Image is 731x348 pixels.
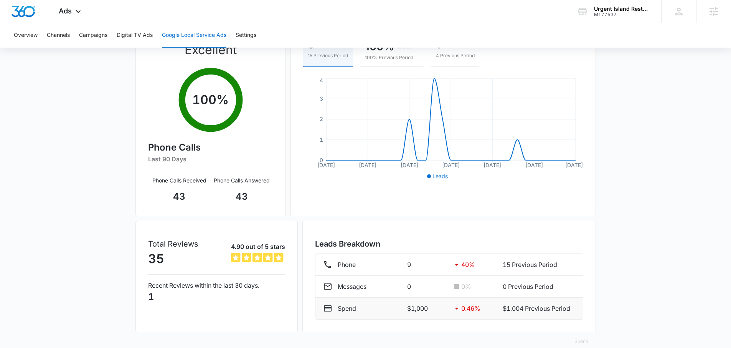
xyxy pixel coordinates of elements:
p: Spend [338,304,356,313]
button: Google Local Service Ads [162,23,226,48]
p: 1 [148,290,285,304]
span: Ads [59,7,72,15]
tspan: [DATE] [317,162,335,168]
p: Recent Reviews within the last 30 days. [148,281,285,290]
div: account id [594,12,650,17]
h4: Phone Calls [148,141,273,154]
p: 0 Previous Period [503,282,575,291]
p: $1,004 Previous Period [503,304,575,313]
span: Leads [432,173,448,179]
p: 9 [407,260,446,269]
tspan: 2 [320,116,323,122]
p: 43 [211,190,273,204]
div: account name [594,6,650,12]
tspan: 4 [320,77,323,83]
p: Excellent [185,41,237,59]
p: 100% [365,40,394,53]
tspan: [DATE] [565,162,583,168]
tspan: [DATE] [525,162,543,168]
p: 0 % [461,282,471,291]
p: 1 [436,38,441,51]
tspan: 3 [320,95,323,102]
p: Total Reviews [148,238,198,250]
p: 0 [407,282,446,291]
p: 15 Previous Period [503,260,575,269]
p: 9 [308,38,315,51]
tspan: 0 [320,157,323,163]
p: 40 % [461,260,475,269]
p: 0% [403,44,411,49]
button: Digital TV Ads [117,23,153,48]
button: Campaigns [79,23,107,48]
tspan: [DATE] [442,162,460,168]
button: Channels [47,23,70,48]
p: 15 Previous Period [308,52,348,59]
p: 0.46 % [461,304,480,313]
p: 4 Previous Period [436,52,475,59]
p: Phone [338,260,356,269]
p: Phone Calls Received [148,176,211,184]
button: Settings [236,23,256,48]
h6: Last 90 Days [148,154,273,164]
p: Messages [338,282,366,291]
button: Overview [14,23,38,48]
p: 4.90 out of 5 stars [231,242,285,251]
tspan: 1 [320,136,323,143]
h3: Leads Breakdown [315,238,583,250]
p: 43 [148,190,211,204]
p: 100% Previous Period [365,54,419,61]
p: 100 % [192,91,229,109]
p: $1,000 [407,304,446,313]
tspan: [DATE] [359,162,376,168]
tspan: [DATE] [483,162,501,168]
tspan: [DATE] [400,162,418,168]
p: 35 [148,250,198,268]
p: Phone Calls Answered [211,176,273,184]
